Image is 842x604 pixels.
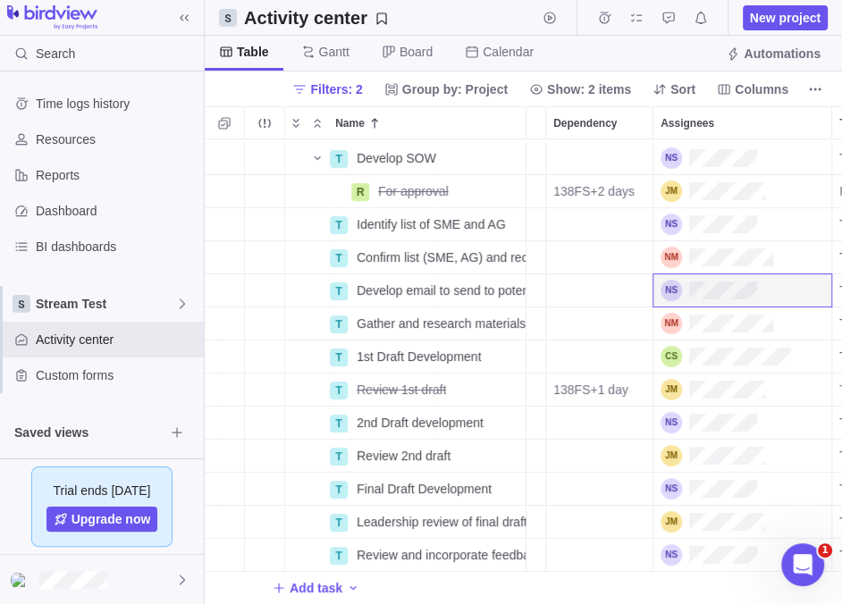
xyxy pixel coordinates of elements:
div: Assignees [653,473,832,506]
span: Group by: Project [377,77,515,102]
div: Name [285,373,526,407]
div: Dependency [546,307,653,340]
span: Add activity [346,575,360,600]
div: T [330,481,348,499]
div: Review 2nd draft [349,440,526,472]
span: Filters: 2 [285,77,369,102]
span: Gather and research materials [357,315,526,332]
div: Trouble indication [245,473,285,506]
div: T [330,216,348,234]
span: Filters: 2 [310,80,362,98]
div: Dependency [546,274,653,307]
div: Assignees [653,241,832,274]
div: Name [285,506,526,539]
div: Assignees [653,208,832,241]
div: Name [285,142,526,175]
div: Name [285,473,526,506]
div: Trouble indication [245,142,285,175]
div: T [330,348,348,366]
div: Leadership review of final draft [349,506,526,538]
div: Assignees [653,506,832,539]
a: My assignments [624,13,649,28]
a: Time logs [592,13,617,28]
div: Dependency [546,373,653,407]
div: Final Draft Development [349,473,526,505]
span: Upgrade now [72,510,151,528]
div: T [330,415,348,432]
span: Develop email to send to potential members [357,281,526,299]
img: logo [7,5,97,30]
div: Trouble indication [245,307,285,340]
span: Columns [710,77,796,102]
div: For approval [371,175,526,207]
span: Show: 2 items [547,80,631,98]
div: Nolan McGreer [661,313,682,334]
div: Assignees [653,307,832,340]
a: Notifications [688,13,713,28]
div: Trouble indication [245,208,285,241]
span: Review 2nd draft [357,447,450,465]
span: Review 1st draft [357,381,446,398]
div: T [330,315,348,333]
span: Confirm list (SME, AG) and recruit additional [357,248,526,266]
span: Dependency [553,114,617,132]
span: Time logs [592,5,617,30]
div: Trouble indication [245,373,285,407]
div: T [330,514,348,532]
div: T [330,448,348,466]
div: Develop email to send to potential members [349,274,526,306]
div: T [330,282,348,300]
div: Trouble indication [245,241,285,274]
div: Name [285,539,526,572]
div: Dependency [546,142,653,175]
div: Name [285,407,526,440]
div: Name [285,274,526,307]
div: 2nd Draft development [349,407,526,439]
span: Reports [36,166,197,184]
div: Dependency [546,208,653,241]
div: T [330,249,348,267]
a: Upgrade now [46,507,158,532]
div: James Murray [661,180,682,202]
div: Trouble indication [245,175,285,208]
div: 1st Draft Development [349,340,526,373]
span: Browse views [164,420,189,445]
div: Trouble indication [245,407,285,440]
div: Nolan McGreer [661,247,682,268]
div: James Murray [661,445,682,466]
div: Dependency [546,241,653,274]
span: New project [743,5,828,30]
h2: Activity center [244,5,367,30]
div: Trouble indication [245,539,285,572]
div: Assignees [653,539,832,572]
div: Dependency [546,175,653,208]
div: Dependency [546,107,653,138]
div: Assignees [653,340,832,373]
span: Leadership review of final draft [357,513,526,531]
span: Board [400,43,433,61]
div: Nina Salazar [661,412,682,433]
div: Name [285,241,526,274]
span: Gantt [319,43,349,61]
span: Show: 2 items [522,77,638,102]
div: Dependency [546,340,653,373]
span: Review and incorporate feedback [357,546,526,564]
span: Name [335,114,365,132]
span: Save your current layout and filters as a View [237,5,396,30]
div: Assignees [653,107,831,138]
div: Dependency [546,473,653,506]
span: 138FS+1 day [553,381,628,398]
span: Develop SOW [357,149,436,167]
span: Expand [285,111,307,136]
span: Add task [290,579,342,597]
div: James Murray [661,379,682,400]
div: James Murray [661,511,682,533]
span: Selection mode [212,111,237,136]
span: My assignments [624,5,649,30]
div: Name [285,208,526,241]
span: 2nd Draft development [357,414,484,432]
div: Trouble indication [245,274,285,307]
div: Assignees [653,407,832,440]
span: Automations [719,41,828,66]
